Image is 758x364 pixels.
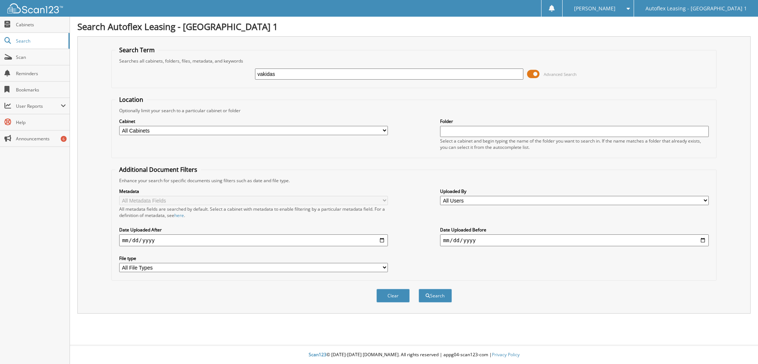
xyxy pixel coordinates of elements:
[440,227,709,233] label: Date Uploaded Before
[115,177,712,184] div: Enhance your search for specific documents using filters such as date and file type.
[376,289,410,303] button: Clear
[115,107,712,114] div: Optionally limit your search to a particular cabinet or folder
[440,138,709,150] div: Select a cabinet and begin typing the name of the folder you want to search in. If the name match...
[16,87,66,93] span: Bookmarks
[119,255,388,261] label: File type
[119,118,388,124] label: Cabinet
[61,136,67,142] div: 6
[440,118,709,124] label: Folder
[115,46,158,54] legend: Search Term
[16,119,66,126] span: Help
[115,58,712,64] div: Searches all cabinets, folders, files, metadata, and keywords
[16,38,65,44] span: Search
[119,188,388,194] label: Metadata
[16,103,61,109] span: User Reports
[440,188,709,194] label: Uploaded By
[574,6,616,11] span: [PERSON_NAME]
[115,166,201,174] legend: Additional Document Filters
[544,71,577,77] span: Advanced Search
[119,206,388,218] div: All metadata fields are searched by default. Select a cabinet with metadata to enable filtering b...
[440,234,709,246] input: end
[645,6,747,11] span: Autoflex Leasing - [GEOGRAPHIC_DATA] 1
[174,212,184,218] a: here
[70,346,758,364] div: © [DATE]-[DATE] [DOMAIN_NAME]. All rights reserved | appg04-scan123-com |
[16,21,66,28] span: Cabinets
[492,351,520,358] a: Privacy Policy
[16,136,66,142] span: Announcements
[119,227,388,233] label: Date Uploaded After
[419,289,452,303] button: Search
[77,20,751,33] h1: Search Autoflex Leasing - [GEOGRAPHIC_DATA] 1
[16,54,66,60] span: Scan
[7,3,63,13] img: scan123-logo-white.svg
[309,351,326,358] span: Scan123
[115,96,147,104] legend: Location
[119,234,388,246] input: start
[721,328,758,364] iframe: Chat Widget
[16,70,66,77] span: Reminders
